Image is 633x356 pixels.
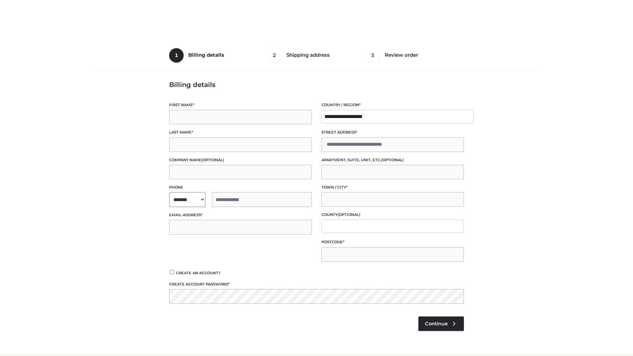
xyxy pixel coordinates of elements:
label: Street address [321,129,464,135]
span: Billing details [188,52,224,58]
span: 1 [169,48,184,63]
a: Continue [418,316,464,331]
label: Apartment, suite, unit, etc. [321,157,464,163]
span: 2 [267,48,282,63]
label: Last name [169,129,312,135]
span: (optional) [381,158,404,162]
span: (optional) [338,212,360,217]
label: County [321,212,464,218]
label: Country / Region [321,102,464,108]
h3: Billing details [169,81,464,89]
span: Create an account? [176,271,221,275]
span: Shipping address [286,52,330,58]
span: Review order [385,52,418,58]
label: Postcode [321,239,464,245]
input: Create an account? [169,270,175,274]
label: Town / City [321,184,464,191]
label: Create account password [169,281,464,287]
label: Company name [169,157,312,163]
span: (optional) [201,158,224,162]
label: Email address [169,212,312,218]
span: 3 [366,48,380,63]
label: Phone [169,184,312,191]
label: First name [169,102,312,108]
span: Continue [425,321,448,327]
